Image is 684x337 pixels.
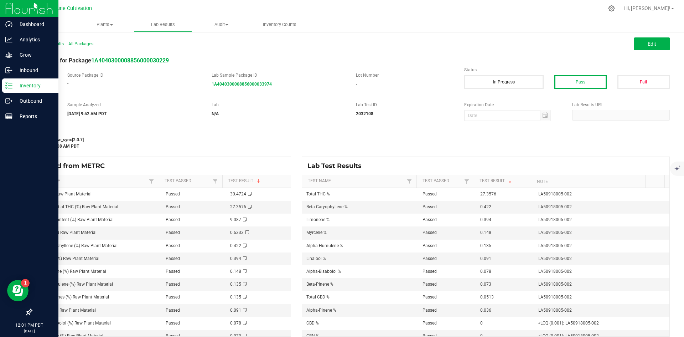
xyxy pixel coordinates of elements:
[54,5,92,11] span: Dune Cultivation
[36,230,97,235] span: Δ-9 THC (%) Raw Plant Material
[68,41,93,46] span: All Packages
[192,17,250,32] a: Audit
[230,308,241,313] span: 0.091
[480,321,483,326] span: 0
[166,256,180,261] span: Passed
[12,51,55,59] p: Grow
[538,295,572,300] span: LA50918005-002
[256,178,261,184] span: Sortable
[36,204,118,209] span: Total Potential THC (%) Raw Plant Material
[230,243,241,248] span: 0.422
[538,282,572,287] span: LA50918005-002
[307,162,367,170] span: Lab Test Results
[306,192,330,196] span: Total THC %
[134,17,192,32] a: Lab Results
[66,41,67,46] span: |
[480,217,491,222] span: 0.394
[67,81,68,86] span: -
[480,230,491,235] span: 0.148
[423,192,437,196] span: Passed
[464,102,562,108] label: Expiration Date
[36,217,114,222] span: Moisture Content (%) Raw Plant Material
[423,204,437,209] span: Passed
[356,72,454,78] label: Lot Number
[36,192,92,196] span: THCa (%) Raw Plant Material
[624,5,670,11] span: Hi, [PERSON_NAME]!
[212,102,345,108] label: Lab
[230,192,246,196] span: 30.4724
[192,21,250,28] span: Audit
[423,282,437,287] span: Passed
[36,295,109,300] span: Other Terpenes (%) Raw Plant Material
[166,230,180,235] span: Passed
[230,204,246,209] span: 27.3576
[507,178,513,184] span: Sortable
[308,178,405,184] a: Test NameSortable
[356,111,373,116] strong: 2032108
[480,243,491,248] span: 0.135
[617,75,670,89] button: Fail
[37,178,147,184] a: Test NameSortable
[21,279,30,287] iframe: Resource center unread badge
[5,97,12,104] inline-svg: Outbound
[480,178,528,184] a: Test ResultSortable
[76,17,134,32] a: Plants
[36,308,96,313] span: Linalool (%) Raw Plant Material
[538,230,572,235] span: LA50918005-002
[480,256,491,261] span: 0.091
[538,192,572,196] span: LA50918005-002
[212,72,345,78] label: Lab Sample Package ID
[306,308,336,313] span: Alpha-Pinene %
[538,269,572,274] span: LA50918005-002
[306,321,319,326] span: CBD %
[12,81,55,90] p: Inventory
[67,102,201,108] label: Sample Analyzed
[31,57,169,64] span: Lab Result for Package
[306,295,330,300] span: Total CBD %
[5,82,12,89] inline-svg: Inventory
[211,177,219,186] a: Filter
[480,295,494,300] span: 0.0513
[230,282,241,287] span: 0.135
[230,230,244,235] span: 0.6333
[36,269,106,274] span: Beta-Myrcene (%) Raw Plant Material
[91,57,169,64] a: 1A4040300008856000030229
[538,321,599,326] span: <LOQ (0.001); LA50918005-002
[306,243,343,248] span: Alpha-Humulene %
[165,178,211,184] a: Test PassedSortable
[464,67,670,73] label: Status
[306,217,330,222] span: Limonene %
[423,243,437,248] span: Passed
[166,282,180,287] span: Passed
[7,280,28,301] iframe: Resource center
[572,102,670,108] label: Lab Results URL
[36,256,99,261] span: Limonene (%) Raw Plant Material
[36,321,111,326] span: Alpha-Bisabolol (%) Raw Plant Material
[538,256,572,261] span: LA50918005-002
[423,269,437,274] span: Passed
[480,192,496,196] span: 27.3576
[230,269,241,274] span: 0.148
[212,111,219,116] strong: N/A
[607,5,616,12] div: Manage settings
[538,243,572,248] span: LA50918005-002
[12,97,55,105] p: Outbound
[12,20,55,29] p: Dashboard
[67,111,107,116] strong: [DATE] 9:52 AM PDT
[5,67,12,74] inline-svg: Inbound
[462,177,471,186] a: Filter
[166,295,180,300] span: Passed
[634,37,670,50] button: Edit
[423,295,437,300] span: Passed
[212,82,272,87] strong: 1A4040300008856000033974
[166,321,180,326] span: Passed
[67,72,201,78] label: Source Package ID
[423,217,437,222] span: Passed
[538,308,572,313] span: LA50918005-002
[230,321,241,326] span: 0.078
[423,321,437,326] span: Passed
[37,162,110,170] span: Synced from METRC
[166,204,180,209] span: Passed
